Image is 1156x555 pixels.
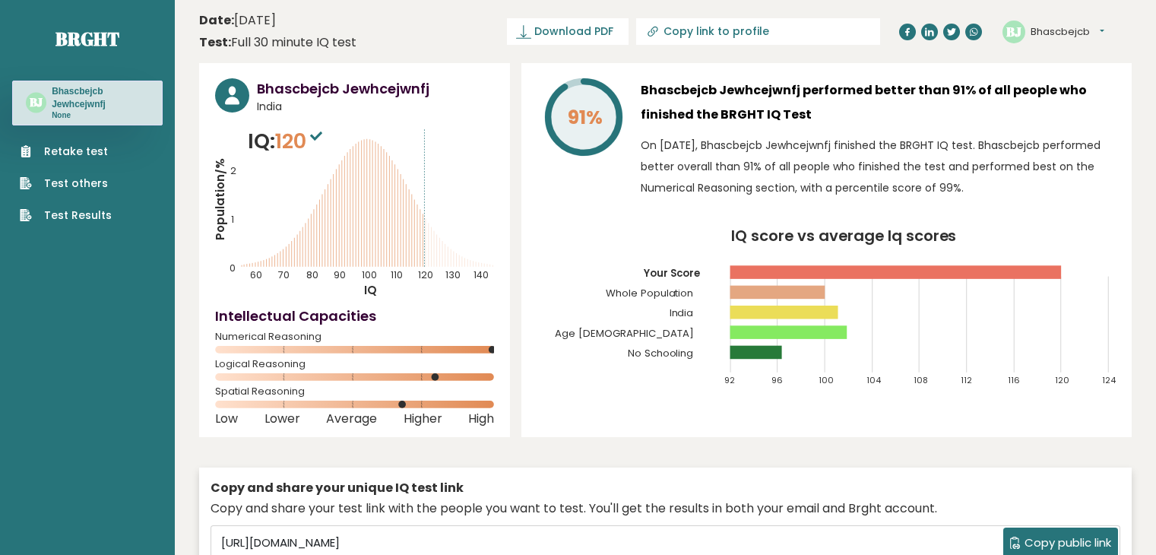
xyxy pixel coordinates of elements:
[1025,534,1111,552] span: Copy public link
[641,135,1116,198] p: On [DATE], Bhascbejcb Jewhcejwnfj finished the BRGHT IQ test. Bhascbejcb performed better overall...
[731,225,957,246] tspan: IQ score vs average Iq scores
[20,144,112,160] a: Retake test
[52,110,149,121] p: None
[1056,374,1070,386] tspan: 120
[199,11,234,29] b: Date:
[468,416,494,422] span: High
[211,499,1120,518] div: Copy and share your test link with the people you want to test. You'll get the results in both yo...
[391,268,403,281] tspan: 110
[306,268,318,281] tspan: 80
[568,104,603,131] tspan: 91%
[215,388,494,395] span: Spatial Reasoning
[20,176,112,192] a: Test others
[199,33,231,51] b: Test:
[555,326,694,341] tspan: Age [DEMOGRAPHIC_DATA]
[20,208,112,224] a: Test Results
[961,374,972,386] tspan: 112
[215,361,494,367] span: Logical Reasoning
[212,158,228,240] tspan: Population/%
[257,99,494,115] span: India
[257,78,494,99] h3: Bhascbejcb Jewhcejwnfj
[211,479,1120,497] div: Copy and share your unique IQ test link
[670,306,694,320] tspan: India
[215,416,238,422] span: Low
[1008,374,1020,386] tspan: 116
[628,346,694,360] tspan: No Schooling
[445,268,461,281] tspan: 130
[230,164,236,177] tspan: 2
[362,268,377,281] tspan: 100
[507,18,629,45] a: Download PDF
[30,95,43,110] text: BJ
[641,78,1116,127] h3: Bhascbejcb Jewhcejwnfj performed better than 91% of all people who finished the BRGHT IQ Test
[1006,22,1021,40] text: BJ
[914,374,928,386] tspan: 108
[473,268,489,281] tspan: 140
[248,126,326,157] p: IQ:
[264,416,300,422] span: Lower
[231,213,234,226] tspan: 1
[1103,374,1117,386] tspan: 124
[326,416,377,422] span: Average
[199,33,356,52] div: Full 30 minute IQ test
[819,374,835,386] tspan: 100
[251,268,263,281] tspan: 60
[404,416,442,422] span: Higher
[534,24,613,40] span: Download PDF
[278,268,290,281] tspan: 70
[643,266,701,281] tspan: Your Score
[606,286,694,300] tspan: Whole Population
[52,85,149,110] h3: Bhascbejcb Jewhcejwnfj
[724,374,735,386] tspan: 92
[364,282,377,298] tspan: IQ
[230,262,236,274] tspan: 0
[275,127,326,155] span: 120
[866,374,882,386] tspan: 104
[199,11,276,30] time: [DATE]
[418,268,433,281] tspan: 120
[771,374,783,386] tspan: 96
[1031,24,1104,40] button: Bhascbejcb
[334,268,346,281] tspan: 90
[215,334,494,340] span: Numerical Reasoning
[55,27,119,51] a: Brght
[215,306,494,326] h4: Intellectual Capacities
